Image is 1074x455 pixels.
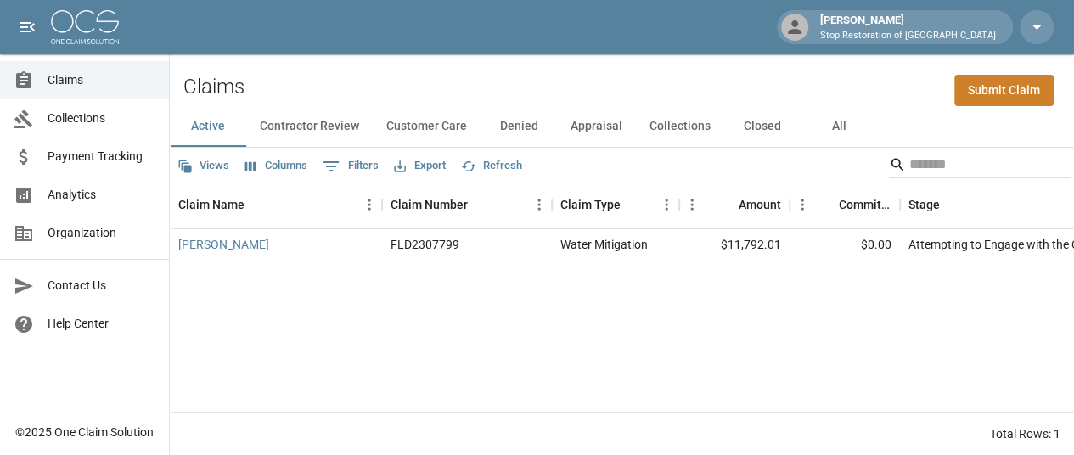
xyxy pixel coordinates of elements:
[170,106,1074,147] div: dynamic tabs
[390,153,450,179] button: Export
[48,277,155,295] span: Contact Us
[48,315,155,333] span: Help Center
[839,181,891,228] div: Committed Amount
[790,192,815,217] button: Menu
[357,192,382,217] button: Menu
[183,75,245,99] h2: Claims
[654,192,679,217] button: Menu
[318,153,383,180] button: Show filters
[468,193,492,216] button: Sort
[48,148,155,166] span: Payment Tracking
[908,181,940,228] div: Stage
[240,153,312,179] button: Select columns
[552,181,679,228] div: Claim Type
[245,193,268,216] button: Sort
[679,181,790,228] div: Amount
[48,110,155,127] span: Collections
[391,181,468,228] div: Claim Number
[560,181,621,228] div: Claim Type
[457,153,526,179] button: Refresh
[48,71,155,89] span: Claims
[481,106,557,147] button: Denied
[679,229,790,261] div: $11,792.01
[557,106,636,147] button: Appraisal
[889,151,1071,182] div: Search
[715,193,739,216] button: Sort
[724,106,801,147] button: Closed
[15,424,154,441] div: © 2025 One Claim Solution
[990,425,1060,442] div: Total Rows: 1
[526,192,552,217] button: Menu
[954,75,1054,106] a: Submit Claim
[560,236,648,253] div: Water Mitigation
[621,193,644,216] button: Sort
[801,106,877,147] button: All
[790,229,900,261] div: $0.00
[820,29,996,43] p: Stop Restoration of [GEOGRAPHIC_DATA]
[815,193,839,216] button: Sort
[739,181,781,228] div: Amount
[51,10,119,44] img: ocs-logo-white-transparent.png
[790,181,900,228] div: Committed Amount
[391,236,459,253] div: FLD2307799
[173,153,233,179] button: Views
[636,106,724,147] button: Collections
[246,106,373,147] button: Contractor Review
[940,193,964,216] button: Sort
[178,236,269,253] a: [PERSON_NAME]
[170,106,246,147] button: Active
[170,181,382,228] div: Claim Name
[813,12,1003,42] div: [PERSON_NAME]
[679,192,705,217] button: Menu
[10,10,44,44] button: open drawer
[48,186,155,204] span: Analytics
[382,181,552,228] div: Claim Number
[373,106,481,147] button: Customer Care
[48,224,155,242] span: Organization
[178,181,245,228] div: Claim Name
